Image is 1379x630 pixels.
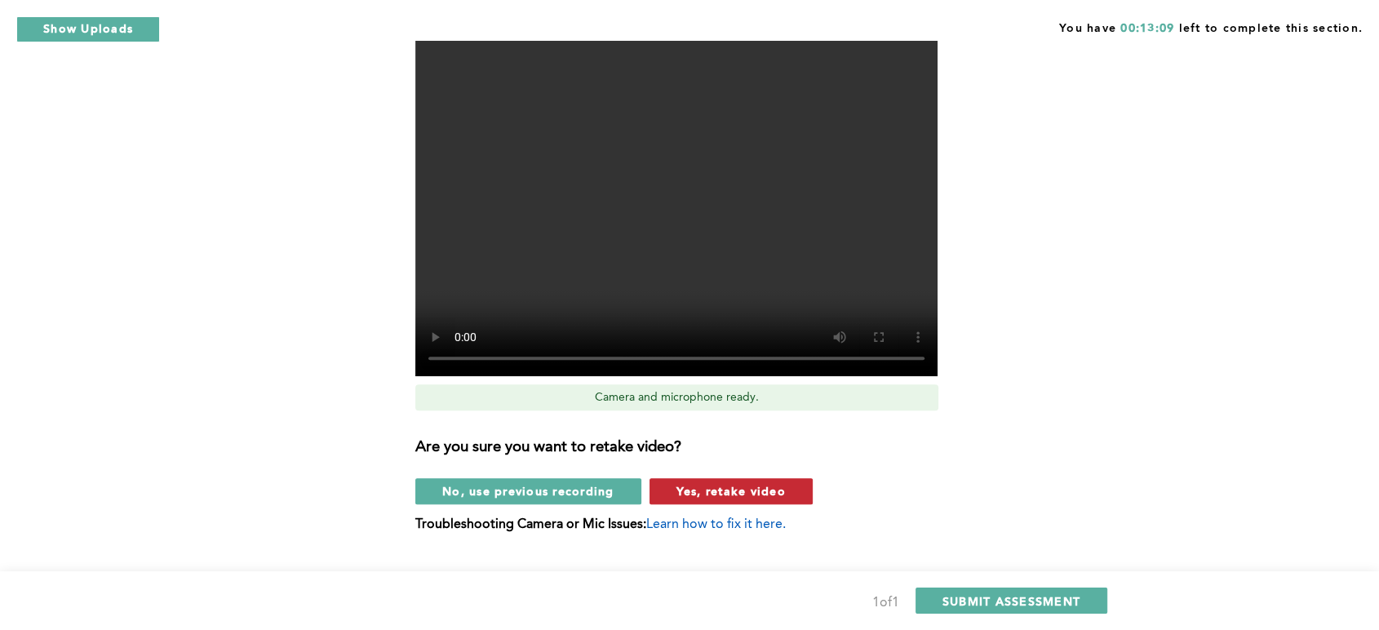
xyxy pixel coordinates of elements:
[442,483,614,499] span: No, use previous recording
[916,588,1107,614] button: SUBMIT ASSESSMENT
[16,16,160,42] button: Show Uploads
[415,384,938,410] div: Camera and microphone ready.
[415,439,957,457] h3: Are you sure you want to retake video?
[1120,23,1174,34] span: 00:13:09
[1059,16,1363,37] span: You have left to complete this section.
[650,478,813,504] button: Yes, retake video
[676,483,786,499] span: Yes, retake video
[415,478,641,504] button: No, use previous recording
[872,592,899,614] div: 1 of 1
[942,593,1080,609] span: SUBMIT ASSESSMENT
[415,518,646,531] b: Troubleshooting Camera or Mic Issues:
[646,518,786,531] span: Learn how to fix it here.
